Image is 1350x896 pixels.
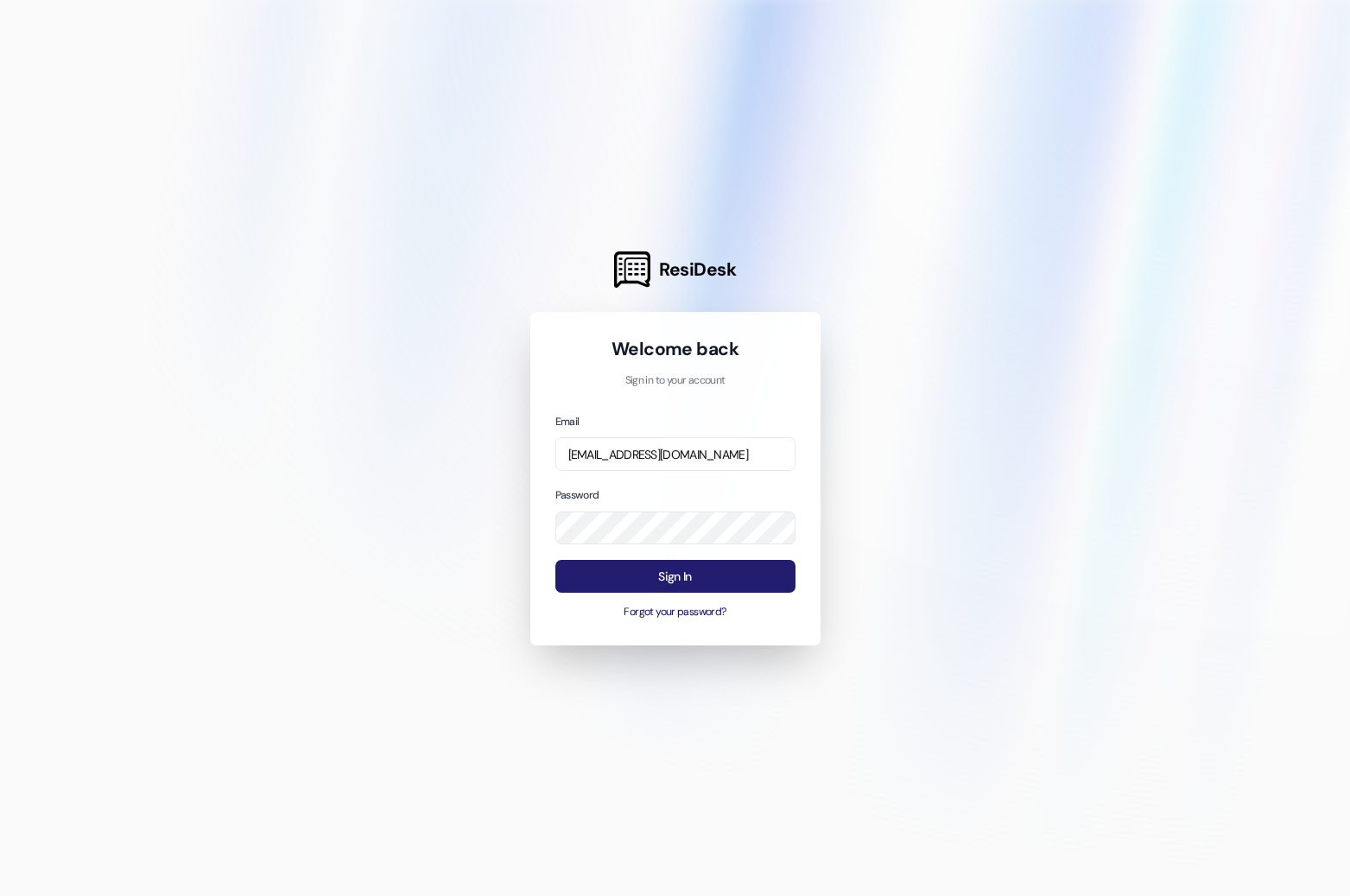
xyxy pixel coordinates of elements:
[555,488,599,502] label: Password
[659,257,736,282] span: ResiDesk
[555,560,795,594] button: Sign In
[555,437,795,471] input: name@example.com
[555,415,580,429] label: Email
[555,337,795,361] h1: Welcome back
[614,251,650,288] img: ResiDesk Logo
[555,605,795,620] button: Forgot your password?
[555,373,795,389] p: Sign in to your account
